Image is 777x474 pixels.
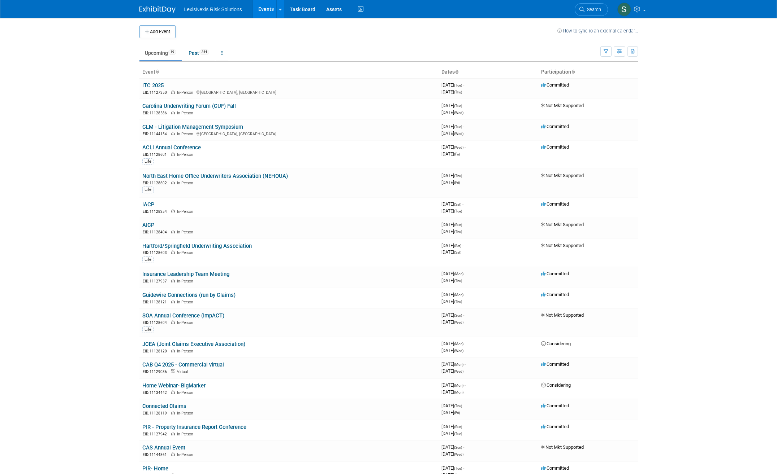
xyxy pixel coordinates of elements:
span: (Wed) [454,452,463,456]
span: (Tue) [454,83,462,87]
img: In-Person Event [171,279,175,282]
span: EID: 11128604 [143,321,170,325]
img: Sharon Marcus [617,3,631,16]
img: In-Person Event [171,349,175,352]
span: Not Mkt Supported [541,444,584,450]
span: EID: 11144154 [143,132,170,136]
a: Connected Claims [142,403,186,409]
span: [DATE] [441,403,464,408]
span: (Wed) [454,320,463,324]
span: - [463,424,464,429]
span: (Fri) [454,181,460,185]
span: - [463,82,464,88]
span: (Fri) [454,152,460,156]
span: [DATE] [441,103,464,108]
span: In-Person [177,349,195,354]
span: Search [584,7,601,12]
span: EID: 11129086 [143,370,170,374]
span: (Wed) [454,349,463,353]
span: (Sat) [454,244,461,248]
span: Virtual [177,369,190,374]
span: - [463,312,464,318]
span: Not Mkt Supported [541,103,584,108]
img: In-Person Event [171,411,175,414]
span: EID: 11128603 [143,251,170,255]
span: EID: 11134442 [143,391,170,395]
span: (Mon) [454,383,463,387]
span: EID: 11128120 [143,349,170,353]
span: (Thu) [454,230,462,234]
span: [DATE] [441,410,460,415]
span: EID: 11128119 [143,411,170,415]
span: Committed [541,292,569,297]
span: [DATE] [441,368,463,374]
img: In-Person Event [171,132,175,135]
a: Past344 [183,46,215,60]
span: (Sat) [454,202,461,206]
span: In-Person [177,230,195,234]
a: Carolina Underwriting Forum (CUF) Fall [142,103,236,109]
span: [DATE] [441,201,463,207]
span: [DATE] [441,82,464,88]
span: (Tue) [454,209,462,213]
span: [DATE] [441,361,466,367]
img: In-Person Event [171,250,175,254]
a: Hartford/Springfield Underwriting Association [142,243,252,249]
img: In-Person Event [171,390,175,394]
a: IACP [142,201,155,208]
span: (Mon) [454,390,463,394]
span: Committed [541,144,569,150]
span: (Fri) [454,411,460,415]
span: (Thu) [454,174,462,178]
a: JCEA (Joint Claims Executive Association) [142,341,245,347]
img: In-Person Event [171,320,175,324]
span: [DATE] [441,144,466,150]
span: [DATE] [441,131,463,136]
span: EID: 11128404 [143,230,170,234]
span: In-Person [177,90,195,95]
span: - [463,222,464,227]
span: [DATE] [441,229,462,234]
a: Home Webinar- BigMarker [142,382,206,389]
span: (Sun) [454,446,462,449]
img: ExhibitDay [139,6,176,13]
span: [DATE] [441,312,464,318]
span: Not Mkt Supported [541,243,584,248]
div: Life [142,256,154,263]
span: EID: 11128601 [143,153,170,157]
span: Committed [541,124,569,129]
img: Virtual Event [171,369,175,373]
span: (Mon) [454,293,463,297]
img: In-Person Event [171,432,175,435]
span: - [462,243,463,248]
span: In-Person [177,111,195,115]
img: In-Person Event [171,111,175,114]
span: - [465,144,466,150]
span: (Wed) [454,145,463,149]
a: PIR - Property Insurance Report Conference [142,424,246,430]
span: - [463,403,464,408]
span: [DATE] [441,222,464,227]
span: [DATE] [441,319,463,325]
a: CAS Annual Event [142,444,185,451]
span: (Tue) [454,125,462,129]
span: EID: 11128602 [143,181,170,185]
img: In-Person Event [171,452,175,456]
span: [DATE] [441,110,463,115]
span: EID: 11127350 [143,91,170,95]
div: [GEOGRAPHIC_DATA], [GEOGRAPHIC_DATA] [142,89,436,95]
th: Participation [538,66,638,78]
a: AICP [142,222,155,228]
span: LexisNexis Risk Solutions [184,6,242,12]
span: (Wed) [454,111,463,115]
a: Search [575,3,608,16]
span: [DATE] [441,382,466,388]
span: Considering [541,382,571,388]
img: In-Person Event [171,90,175,94]
div: Life [142,186,154,193]
span: (Sun) [454,223,462,227]
a: Sort by Start Date [455,69,458,75]
span: (Thu) [454,300,462,304]
img: In-Person Event [171,300,175,303]
span: - [465,341,466,346]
